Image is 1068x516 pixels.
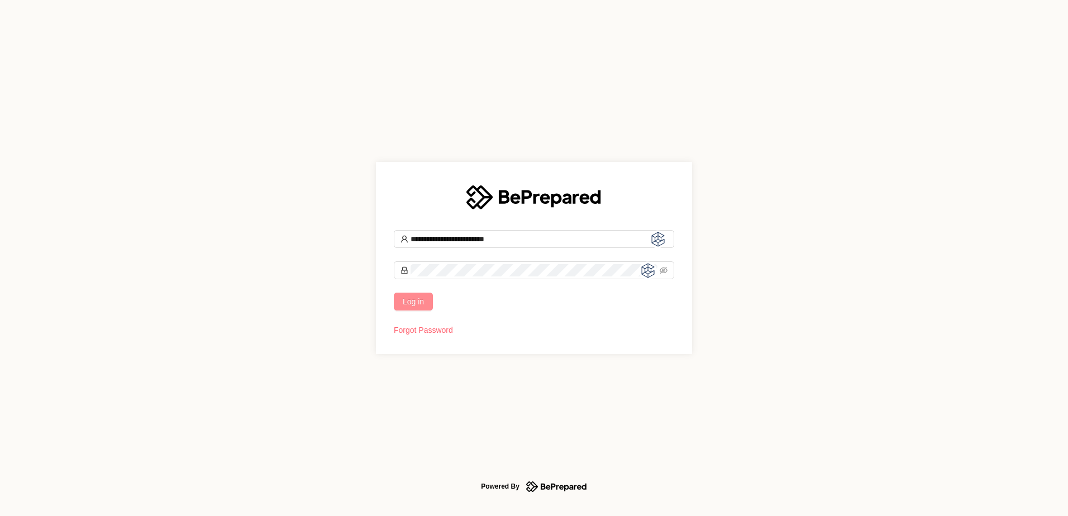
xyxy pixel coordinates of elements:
[660,266,667,274] span: eye-invisible
[481,480,519,493] div: Powered By
[401,235,408,243] span: user
[394,293,433,310] button: Log in
[403,295,424,308] span: Log in
[401,266,408,274] span: lock
[394,326,453,335] a: Forgot Password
